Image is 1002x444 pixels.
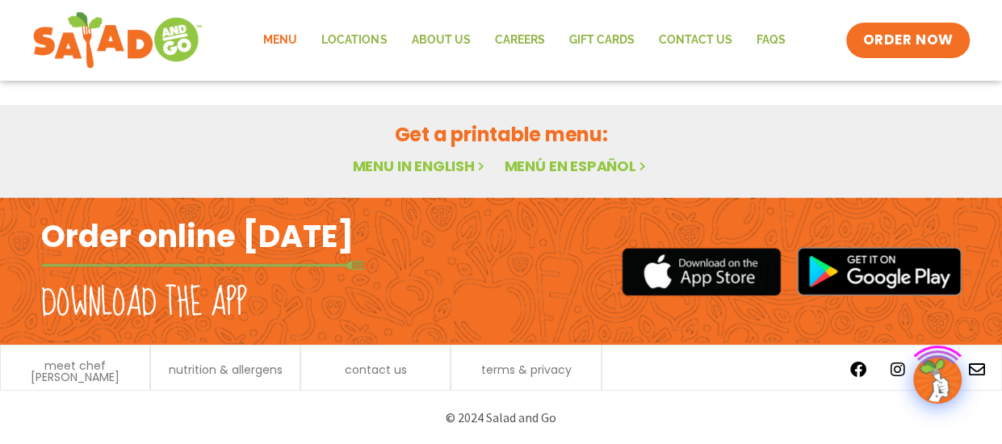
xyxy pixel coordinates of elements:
img: new-SAG-logo-768×292 [32,8,203,73]
a: GIFT CARDS [556,22,646,59]
img: fork [41,261,364,270]
a: Contact Us [646,22,744,59]
a: contact us [345,364,407,375]
a: Menu in English [352,156,488,176]
p: © 2024 Salad and Go [49,407,954,429]
a: FAQs [744,22,797,59]
img: google_play [797,247,962,295]
a: meet chef [PERSON_NAME] [9,360,141,383]
a: Menú en español [504,156,649,176]
a: nutrition & allergens [169,364,283,375]
span: ORDER NOW [862,31,953,50]
a: ORDER NOW [846,23,969,58]
h2: Get a printable menu: [81,120,922,149]
h2: Download the app [41,281,247,326]
a: Menu [251,22,309,59]
nav: Menu [251,22,797,59]
img: appstore [622,245,781,298]
a: About Us [399,22,482,59]
a: Careers [482,22,556,59]
a: terms & privacy [480,364,571,375]
a: Locations [309,22,399,59]
h2: Order online [DATE] [41,216,354,256]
